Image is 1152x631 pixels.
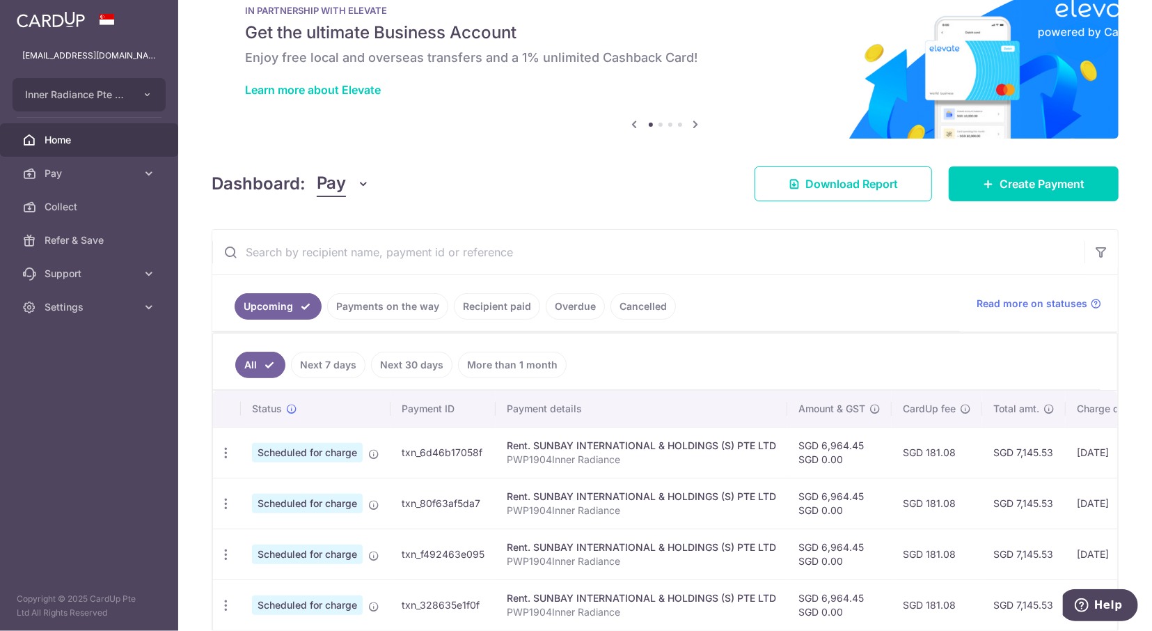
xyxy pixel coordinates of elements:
[458,352,567,378] a: More than 1 month
[982,579,1066,630] td: SGD 7,145.53
[507,504,776,517] p: PWP1904Inner Radiance
[390,478,496,529] td: txn_80f63af5da7
[291,352,365,378] a: Next 7 days
[507,540,776,554] div: Rent. SUNBAY INTERNATIONAL & HOLDINGS (S) PTE LTD
[507,605,776,619] p: PWP1904Inner Radiance
[798,402,865,416] span: Amount & GST
[235,352,285,378] a: All
[1000,176,1084,192] span: Create Payment
[245,22,1085,44] h5: Get the ultimate Business Account
[252,443,363,462] span: Scheduled for charge
[252,545,363,564] span: Scheduled for charge
[903,402,956,416] span: CardUp fee
[805,176,898,192] span: Download Report
[45,300,136,314] span: Settings
[25,88,128,102] span: Inner Radiance Pte Ltd
[982,478,1066,529] td: SGD 7,145.53
[977,297,1101,311] a: Read more on statuses
[892,478,982,529] td: SGD 181.08
[1077,402,1134,416] span: Charge date
[45,166,136,180] span: Pay
[245,49,1085,66] h6: Enjoy free local and overseas transfers and a 1% unlimited Cashback Card!
[390,579,496,630] td: txn_328635e1f0f
[610,293,676,320] a: Cancelled
[390,529,496,579] td: txn_f492463e095
[317,171,346,197] span: Pay
[252,402,282,416] span: Status
[993,402,1039,416] span: Total amt.
[245,83,381,97] a: Learn more about Elevate
[507,439,776,453] div: Rent. SUNBAY INTERNATIONAL & HOLDINGS (S) PTE LTD
[982,529,1066,579] td: SGD 7,145.53
[45,233,136,247] span: Refer & Save
[787,579,892,630] td: SGD 6,964.45 SGD 0.00
[977,297,1087,311] span: Read more on statuses
[496,391,787,427] th: Payment details
[45,267,136,281] span: Support
[390,427,496,478] td: txn_6d46b17058f
[245,5,1085,16] p: IN PARTNERSHIP WITH ELEVATE
[45,200,136,214] span: Collect
[787,529,892,579] td: SGD 6,964.45 SGD 0.00
[252,494,363,513] span: Scheduled for charge
[317,171,370,197] button: Pay
[235,293,322,320] a: Upcoming
[1063,589,1138,624] iframe: Opens a widget where you can find more information
[507,453,776,467] p: PWP1904Inner Radiance
[22,49,156,63] p: [EMAIL_ADDRESS][DOMAIN_NAME]
[949,166,1119,201] a: Create Payment
[546,293,605,320] a: Overdue
[327,293,448,320] a: Payments on the way
[892,529,982,579] td: SGD 181.08
[892,579,982,630] td: SGD 181.08
[454,293,540,320] a: Recipient paid
[787,478,892,529] td: SGD 6,964.45 SGD 0.00
[787,427,892,478] td: SGD 6,964.45 SGD 0.00
[212,230,1084,274] input: Search by recipient name, payment id or reference
[212,171,306,196] h4: Dashboard:
[982,427,1066,478] td: SGD 7,145.53
[507,490,776,504] div: Rent. SUNBAY INTERNATIONAL & HOLDINGS (S) PTE LTD
[507,591,776,605] div: Rent. SUNBAY INTERNATIONAL & HOLDINGS (S) PTE LTD
[13,78,166,111] button: Inner Radiance Pte Ltd
[755,166,932,201] a: Download Report
[45,133,136,147] span: Home
[507,554,776,568] p: PWP1904Inner Radiance
[17,11,85,28] img: CardUp
[252,595,363,615] span: Scheduled for charge
[371,352,452,378] a: Next 30 days
[390,391,496,427] th: Payment ID
[892,427,982,478] td: SGD 181.08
